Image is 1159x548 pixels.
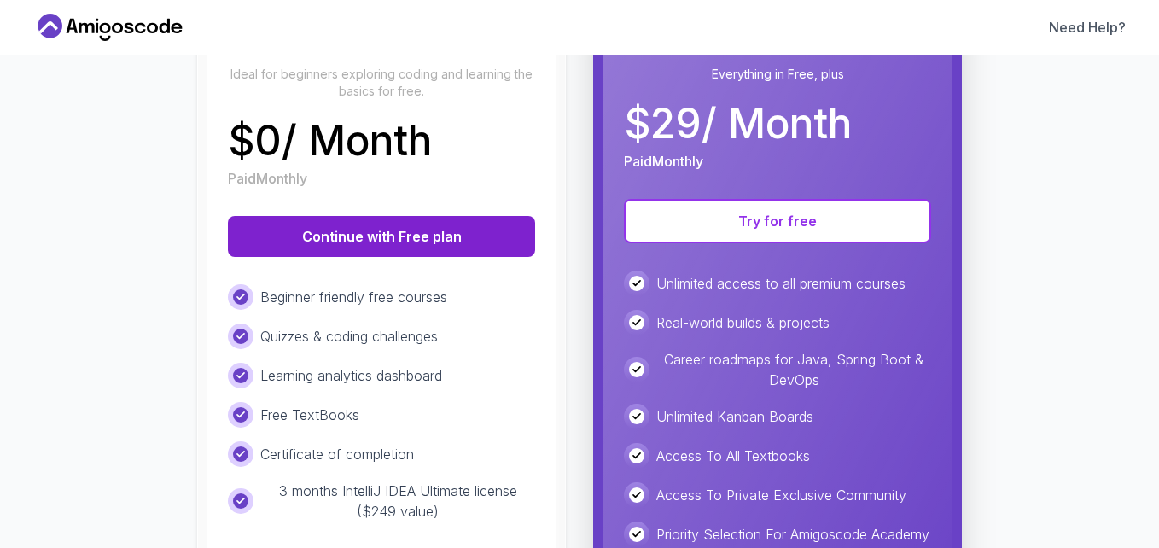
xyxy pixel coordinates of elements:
p: Learning analytics dashboard [260,365,442,386]
button: Continue with Free plan [228,216,535,257]
button: Try for free [624,199,931,243]
p: Everything in Free, plus [624,66,931,83]
p: Access To Private Exclusive Community [656,485,906,505]
p: Beginner friendly free courses [260,287,447,307]
p: Unlimited access to all premium courses [656,273,906,294]
p: Unlimited Kanban Boards [656,406,813,427]
p: Real-world builds & projects [656,312,830,333]
p: Paid Monthly [228,168,307,189]
a: Need Help? [1049,17,1126,38]
p: Ideal for beginners exploring coding and learning the basics for free. [228,66,535,100]
p: Free TextBooks [260,405,359,425]
p: Career roadmaps for Java, Spring Boot & DevOps [656,349,931,390]
p: $ 0 / Month [228,120,432,161]
p: $ 29 / Month [624,103,852,144]
p: Quizzes & coding challenges [260,326,438,347]
p: 3 months IntelliJ IDEA Ultimate license ($249 value) [260,481,535,522]
p: Priority Selection For Amigoscode Academy [656,524,929,545]
p: Access To All Textbooks [656,446,810,466]
p: Certificate of completion [260,444,414,464]
p: Paid Monthly [624,151,703,172]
